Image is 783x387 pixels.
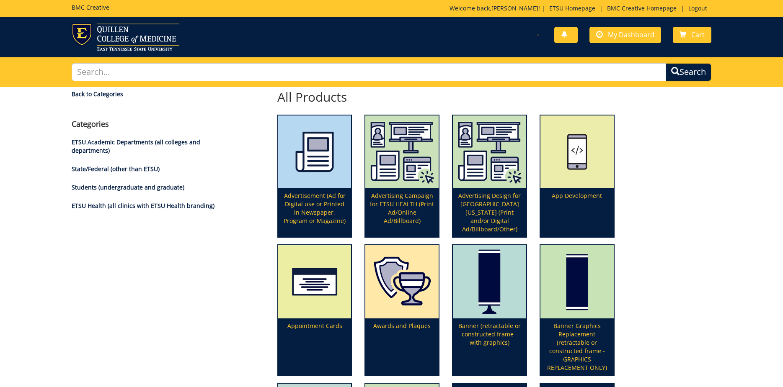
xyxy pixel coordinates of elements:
[589,27,661,43] a: My Dashboard
[72,4,109,10] h5: BMC Creative
[691,30,705,39] span: Cart
[603,4,681,12] a: BMC Creative Homepage
[278,318,351,375] p: Appointment Cards
[453,245,526,375] a: Banner (retractable or constructed frame - with graphics)
[540,245,614,375] a: Banner Graphics Replacement (retractable or constructed frame - GRAPHICS REPLACEMENT ONLY)
[365,318,439,375] p: Awards and Plaques
[278,188,351,237] p: Advertisement (Ad for Digital use or Printed in Newspaper, Program or Magazine)
[666,63,711,81] button: Search
[278,245,351,318] img: appointment%20cards-6556843a9f7d00.21763534.png
[72,183,184,191] a: Students (undergraduate and graduate)
[684,4,711,12] a: Logout
[540,188,614,237] p: App Development
[540,115,614,189] img: app%20development%20icon-655684178ce609.47323231.png
[491,4,538,12] a: [PERSON_NAME]
[271,90,621,104] h2: All Products
[673,27,711,43] a: Cart
[365,245,439,318] img: plaques-5a7339fccbae09.63825868.png
[453,318,526,375] p: Banner (retractable or constructed frame - with graphics)
[453,245,526,318] img: retractable-banner-59492b401f5aa8.64163094.png
[72,63,667,81] input: Search...
[540,115,614,237] a: App Development
[278,115,351,237] a: Advertisement (Ad for Digital use or Printed in Newspaper, Program or Magazine)
[72,23,179,51] img: ETSU logo
[365,245,439,375] a: Awards and Plaques
[453,115,526,189] img: etsu%20health%20marketing%20campaign%20image-6075f5506d2aa2.29536275.png
[540,245,614,318] img: graphics-only-banner-5949222f1cdc31.93524894.png
[72,202,214,210] a: ETSU Health (all clinics with ETSU Health branding)
[72,138,200,154] a: ETSU Academic Departments (all colleges and departments)
[540,318,614,375] p: Banner Graphics Replacement (retractable or constructed frame - GRAPHICS REPLACEMENT ONLY)
[365,188,439,237] p: Advertising Campaign for ETSU HEALTH (Print Ad/Online Ad/Billboard)
[72,165,160,173] a: State/Federal (other than ETSU)
[365,115,439,189] img: etsu%20health%20marketing%20campaign%20image-6075f5506d2aa2.29536275.png
[278,245,351,375] a: Appointment Cards
[365,115,439,237] a: Advertising Campaign for ETSU HEALTH (Print Ad/Online Ad/Billboard)
[72,90,222,98] a: Back to Categories
[72,120,222,128] h4: Categories
[278,115,351,189] img: printmedia-5fff40aebc8a36.86223841.png
[608,30,654,39] span: My Dashboard
[453,188,526,237] p: Advertising Design for [GEOGRAPHIC_DATA][US_STATE] (Print and/or Digital Ad/Billboard/Other)
[453,115,526,237] a: Advertising Design for [GEOGRAPHIC_DATA][US_STATE] (Print and/or Digital Ad/Billboard/Other)
[450,4,711,13] p: Welcome back, ! | | |
[545,4,600,12] a: ETSU Homepage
